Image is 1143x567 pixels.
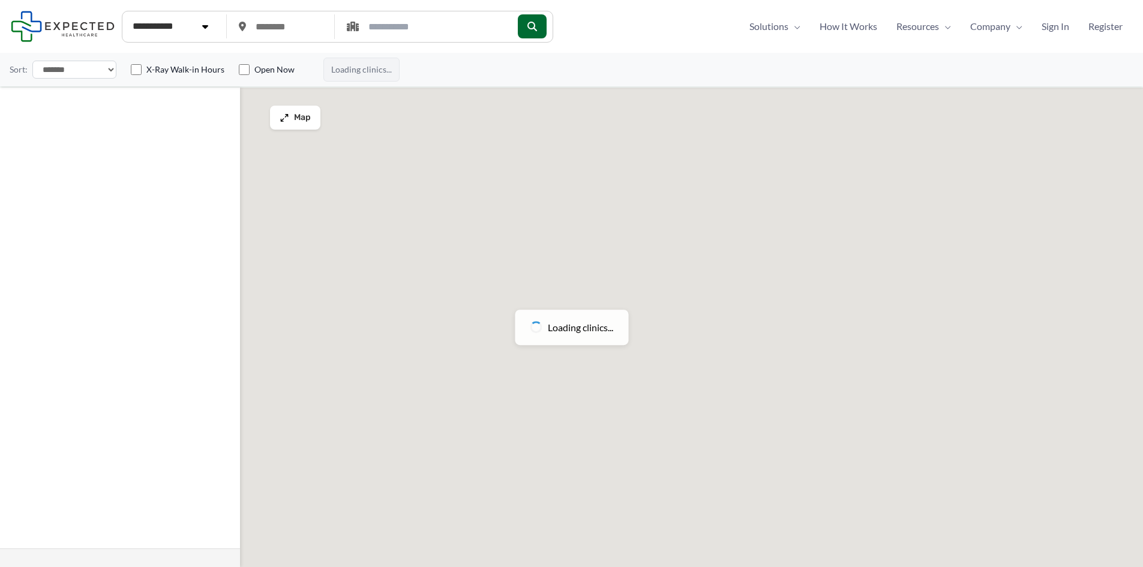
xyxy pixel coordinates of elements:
[939,17,951,35] span: Menu Toggle
[146,64,224,76] label: X-Ray Walk-in Hours
[970,17,1010,35] span: Company
[1010,17,1022,35] span: Menu Toggle
[1042,17,1069,35] span: Sign In
[1079,17,1132,35] a: Register
[820,17,877,35] span: How It Works
[294,113,311,123] span: Map
[749,17,788,35] span: Solutions
[10,62,28,77] label: Sort:
[887,17,961,35] a: ResourcesMenu Toggle
[810,17,887,35] a: How It Works
[280,113,289,122] img: Maximize
[1088,17,1123,35] span: Register
[961,17,1032,35] a: CompanyMenu Toggle
[896,17,939,35] span: Resources
[788,17,800,35] span: Menu Toggle
[11,11,115,41] img: Expected Healthcare Logo - side, dark font, small
[323,58,400,82] span: Loading clinics...
[740,17,810,35] a: SolutionsMenu Toggle
[1032,17,1079,35] a: Sign In
[548,319,613,337] span: Loading clinics...
[254,64,295,76] label: Open Now
[270,106,320,130] button: Map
